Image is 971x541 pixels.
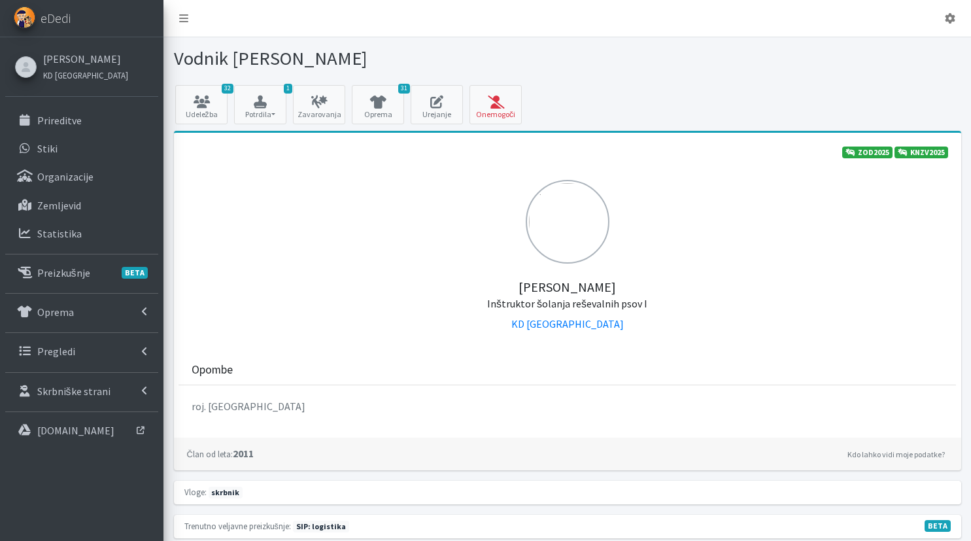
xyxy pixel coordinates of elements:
[209,487,243,498] span: skrbnik
[511,317,624,330] a: KD [GEOGRAPHIC_DATA]
[187,449,233,459] small: Član od leta:
[43,51,128,67] a: [PERSON_NAME]
[293,521,349,532] span: Naslednja preizkušnja: pomlad 2026
[37,305,74,319] p: Oprema
[122,267,148,279] span: BETA
[184,521,291,531] small: Trenutno veljavne preizkušnje:
[5,260,158,286] a: PreizkušnjeBETA
[487,297,647,310] small: Inštruktor šolanja reševalnih psov I
[175,85,228,124] a: 32 Udeležba
[43,70,128,80] small: KD [GEOGRAPHIC_DATA]
[469,85,522,124] button: Onemogoči
[37,199,81,212] p: Zemljevid
[293,85,345,124] a: Zavarovanja
[5,107,158,133] a: Prireditve
[174,47,563,70] h1: Vodnik [PERSON_NAME]
[5,192,158,218] a: Zemljevid
[37,345,75,358] p: Pregledi
[43,67,128,82] a: KD [GEOGRAPHIC_DATA]
[37,227,82,240] p: Statistika
[187,447,254,460] strong: 2011
[192,398,943,414] p: roj. [GEOGRAPHIC_DATA]
[844,447,948,462] a: Kdo lahko vidi moje podatke?
[894,147,948,158] a: KNZV2025
[5,338,158,364] a: Pregledi
[37,114,82,127] p: Prireditve
[37,142,58,155] p: Stiki
[234,85,286,124] button: 1 Potrdila
[398,84,410,94] span: 31
[192,363,233,377] h3: Opombe
[284,84,292,94] span: 1
[37,424,114,437] p: [DOMAIN_NAME]
[37,266,90,279] p: Preizkušnje
[184,487,207,497] small: Vloge:
[5,164,158,190] a: Organizacije
[5,378,158,404] a: Skrbniške strani
[41,9,71,28] span: eDedi
[5,299,158,325] a: Oprema
[5,135,158,162] a: Stiki
[14,7,35,28] img: eDedi
[842,147,893,158] a: ZOD2025
[37,170,94,183] p: Organizacije
[352,85,404,124] a: 31 Oprema
[411,85,463,124] a: Urejanje
[5,220,158,247] a: Statistika
[187,264,948,311] h5: [PERSON_NAME]
[222,84,233,94] span: 32
[925,520,951,532] span: V fazi razvoja
[5,417,158,444] a: [DOMAIN_NAME]
[37,385,111,398] p: Skrbniške strani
